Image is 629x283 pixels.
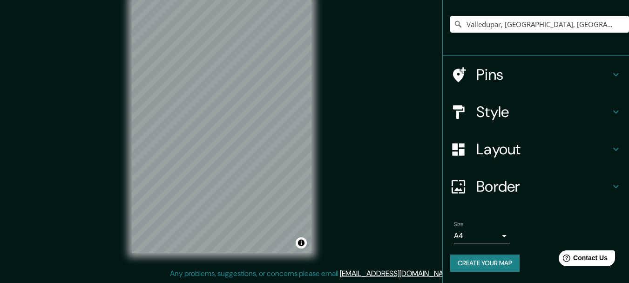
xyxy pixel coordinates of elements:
[454,221,464,228] label: Size
[450,255,520,272] button: Create your map
[450,16,629,33] input: Pick your city or area
[170,268,456,279] p: Any problems, suggestions, or concerns please email .
[443,131,629,168] div: Layout
[546,247,619,273] iframe: Help widget launcher
[443,56,629,93] div: Pins
[476,103,610,121] h4: Style
[340,269,455,278] a: [EMAIL_ADDRESS][DOMAIN_NAME]
[443,93,629,131] div: Style
[454,228,510,243] div: A4
[443,168,629,205] div: Border
[296,237,307,248] button: Toggle attribution
[476,65,610,84] h4: Pins
[476,140,610,159] h4: Layout
[476,177,610,196] h4: Border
